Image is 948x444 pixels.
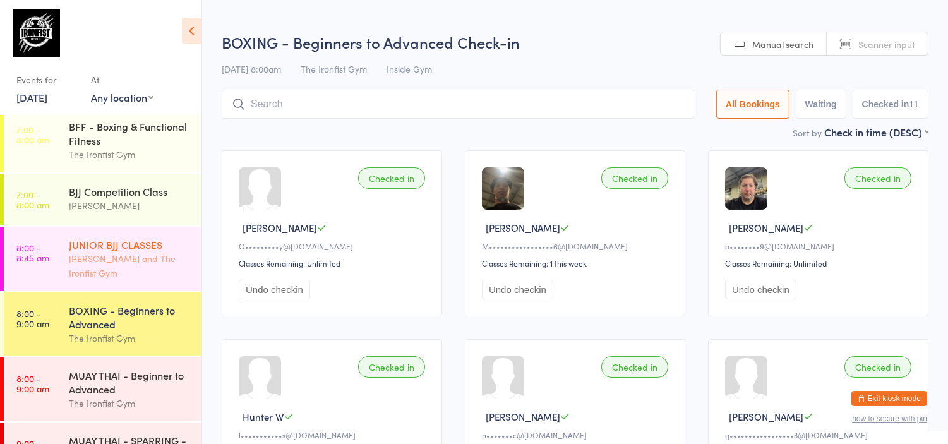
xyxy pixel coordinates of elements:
button: Exit kiosk mode [851,391,927,406]
div: Events for [16,69,78,90]
div: The Ironfist Gym [69,331,191,345]
div: BOXING - Beginners to Advanced [69,303,191,331]
a: 8:00 -8:45 amJUNIOR BJJ CLASSES[PERSON_NAME] and The Ironfist Gym [4,227,201,291]
button: Undo checkin [239,280,310,299]
span: [DATE] 8:00am [222,63,281,75]
div: BFF - Boxing & Functional Fitness [69,119,191,147]
div: At [91,69,153,90]
div: The Ironfist Gym [69,396,191,411]
img: image1747892484.png [725,167,767,210]
label: Sort by [793,126,822,139]
span: Inside Gym [387,63,432,75]
div: Checked in [844,356,911,378]
button: Undo checkin [482,280,553,299]
button: Waiting [796,90,846,119]
div: n•••••••c@[DOMAIN_NAME] [482,429,672,440]
span: [PERSON_NAME] [243,221,317,234]
span: Manual search [752,38,813,51]
div: Classes Remaining: 1 this week [482,258,672,268]
img: The Ironfist Gym [13,9,60,57]
span: [PERSON_NAME] [486,221,560,234]
div: Checked in [358,167,425,189]
div: BJJ Competition Class [69,184,191,198]
div: Classes Remaining: Unlimited [725,258,915,268]
button: Undo checkin [725,280,796,299]
div: Classes Remaining: Unlimited [239,258,429,268]
div: Checked in [601,356,668,378]
button: All Bookings [716,90,789,119]
button: Checked in11 [853,90,928,119]
time: 8:00 - 9:00 am [16,373,49,393]
span: Scanner input [858,38,915,51]
time: 7:00 - 8:00 am [16,189,49,210]
a: 7:00 -8:00 amBFF - Boxing & Functional FitnessThe Ironfist Gym [4,109,201,172]
div: MUAY THAI - Beginner to Advanced [69,368,191,396]
div: O•••••••••y@[DOMAIN_NAME] [239,241,429,251]
span: [PERSON_NAME] [729,410,803,423]
img: image1758011096.png [482,167,524,210]
div: a••••••••9@[DOMAIN_NAME] [725,241,915,251]
div: Check in time (DESC) [824,125,928,139]
input: Search [222,90,695,119]
button: how to secure with pin [852,414,927,423]
div: 11 [909,99,919,109]
div: Checked in [844,167,911,189]
span: The Ironfist Gym [301,63,367,75]
a: 7:00 -8:00 amBJJ Competition Class[PERSON_NAME] [4,174,201,225]
div: Checked in [601,167,668,189]
div: Any location [91,90,153,104]
div: The Ironfist Gym [69,147,191,162]
time: 7:00 - 8:00 am [16,124,49,145]
span: Hunter W [243,410,284,423]
a: 8:00 -9:00 amBOXING - Beginners to AdvancedThe Ironfist Gym [4,292,201,356]
time: 8:00 - 8:45 am [16,243,49,263]
div: g•••••••••••••••••3@[DOMAIN_NAME] [725,429,915,440]
div: Checked in [358,356,425,378]
span: [PERSON_NAME] [729,221,803,234]
div: JUNIOR BJJ CLASSES [69,237,191,251]
a: [DATE] [16,90,47,104]
span: [PERSON_NAME] [486,410,560,423]
h2: BOXING - Beginners to Advanced Check-in [222,32,928,52]
time: 8:00 - 9:00 am [16,308,49,328]
a: 8:00 -9:00 amMUAY THAI - Beginner to AdvancedThe Ironfist Gym [4,357,201,421]
div: l•••••••••••s@[DOMAIN_NAME] [239,429,429,440]
div: M•••••••••••••••••6@[DOMAIN_NAME] [482,241,672,251]
div: [PERSON_NAME] [69,198,191,213]
div: [PERSON_NAME] and The Ironfist Gym [69,251,191,280]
